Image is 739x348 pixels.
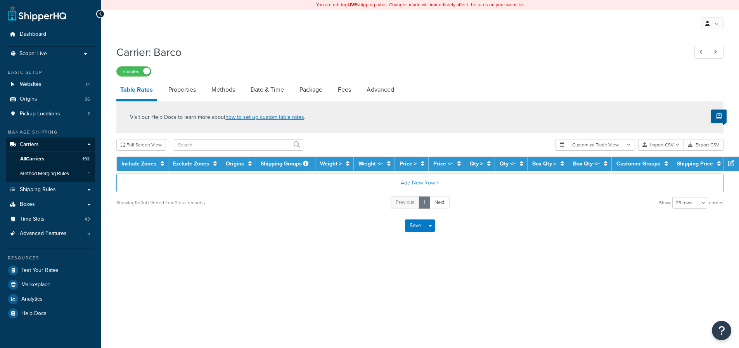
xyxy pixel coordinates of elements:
b: LIVE [348,1,357,8]
a: how to set up custom table rates [225,113,304,121]
div: Showing 1 to 0 of (filtered from 0 total records) [116,197,205,208]
li: Origins [6,92,95,106]
span: Advanced Features [20,230,67,237]
div: Resources [6,255,95,261]
span: 43 [85,216,90,223]
span: Analytics [21,296,43,303]
a: Previous Record [694,46,710,59]
span: Pickup Locations [20,111,60,117]
a: Shipping Rules [6,183,95,197]
span: All Carriers [20,156,44,162]
a: Package [296,80,326,99]
a: Customer Groups [616,160,660,168]
li: Websites [6,77,95,92]
span: Marketplace [21,282,50,288]
a: Weight > [320,160,342,168]
a: Previous [391,196,419,209]
a: Box Qty <= [573,160,600,168]
a: Analytics [6,292,95,306]
span: 96 [85,96,90,103]
button: Save [405,219,426,232]
a: Pickup Locations2 [6,107,95,121]
a: Carriers [6,137,95,152]
span: Time Slots [20,216,45,223]
a: Advanced [363,80,398,99]
a: Exclude Zones [173,160,209,168]
span: Test Your Rates [21,267,59,274]
button: Open Resource Center [712,321,731,340]
a: Qty <= [500,160,516,168]
span: Dashboard [20,31,46,38]
a: Table Rates [116,80,157,101]
a: Next [429,196,450,209]
div: Manage Shipping [6,129,95,136]
a: Properties [164,80,200,99]
a: 1 [419,196,430,209]
a: Method Merging Rules1 [6,167,95,181]
span: 1 [88,171,90,177]
a: Box Qty > [532,160,556,168]
span: Scope: Live [19,50,47,57]
button: Export CSV [684,139,723,151]
a: Weight <= [358,160,383,168]
span: Origins [20,96,37,103]
span: Method Merging Rules [20,171,69,177]
span: 192 [82,156,90,162]
input: Search [174,139,303,151]
a: Test Your Rates [6,263,95,277]
li: Advanced Features [6,226,95,241]
a: Include Zones [121,160,156,168]
a: Price > [400,160,417,168]
a: Boxes [6,197,95,212]
button: Import CSV [638,139,684,151]
li: Time Slots [6,212,95,226]
h1: Carrier: Barco [116,45,680,60]
span: Websites [20,81,42,88]
a: Time Slots43 [6,212,95,226]
li: Method Merging Rules [6,167,95,181]
div: Basic Setup [6,69,95,76]
span: Shipping Rules [20,186,56,193]
a: Next Record [709,46,724,59]
a: Websites14 [6,77,95,92]
span: Next [434,198,445,206]
button: Show Help Docs [711,110,727,123]
button: Customize Table View [556,139,635,151]
a: Methods [208,80,239,99]
a: Marketplace [6,278,95,292]
span: Help Docs [21,310,47,317]
th: Shipping Groups [256,157,315,171]
button: Add New Row + [116,174,723,192]
span: Carriers [20,141,39,148]
span: 2 [87,111,90,117]
a: Help Docs [6,306,95,320]
a: Price <= [433,160,453,168]
a: Date & Time [247,80,288,99]
a: Origins [226,160,244,168]
a: Dashboard [6,27,95,42]
a: Qty > [470,160,483,168]
button: Full Screen View [116,139,166,151]
span: 14 [86,81,90,88]
span: 5 [87,230,90,237]
a: Origins96 [6,92,95,106]
span: entries [709,197,723,208]
label: Enabled [117,67,151,76]
a: Shipping Price [677,160,713,168]
a: AllCarriers192 [6,152,95,166]
span: Show [659,197,671,208]
span: Previous [396,198,414,206]
span: Boxes [20,201,35,208]
a: Fees [334,80,355,99]
p: Visit our Help Docs to learn more about . [130,113,305,122]
li: Carriers [6,137,95,182]
li: Pickup Locations [6,107,95,121]
a: Advanced Features5 [6,226,95,241]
